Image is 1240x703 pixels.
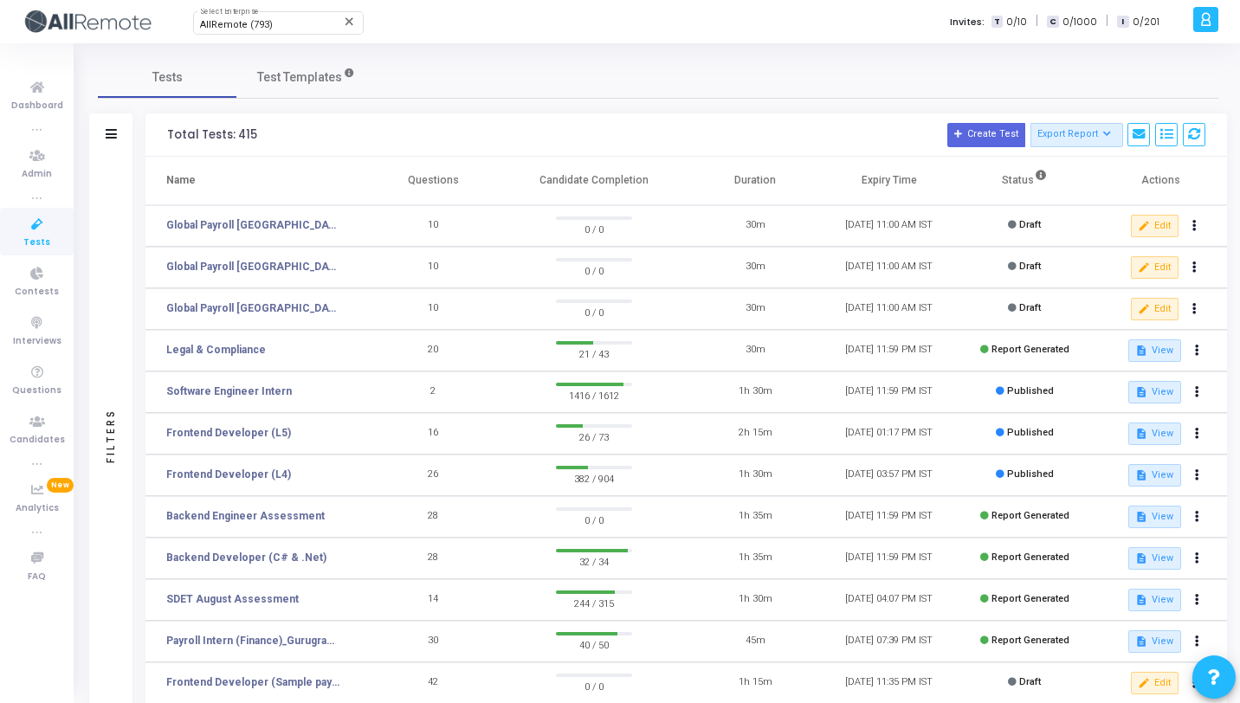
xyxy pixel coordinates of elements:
[1036,12,1038,30] span: |
[166,384,292,399] a: Software Engineer Intern
[366,205,501,247] td: 10
[366,496,501,538] td: 28
[556,635,633,653] span: 40 / 50
[13,334,61,349] span: Interviews
[366,538,501,579] td: 28
[166,342,266,358] a: Legal & Compliance
[166,674,339,690] a: Frontend Developer (Sample payo)
[688,371,823,413] td: 1h 30m
[1138,303,1150,315] mat-icon: edit
[991,510,1069,521] span: Report Generated
[47,478,74,493] span: New
[1128,589,1181,611] button: View
[366,579,501,621] td: 14
[1019,676,1041,687] span: Draft
[1093,157,1227,205] th: Actions
[688,288,823,330] td: 30m
[1007,385,1054,397] span: Published
[688,538,823,579] td: 1h 35m
[1135,635,1147,648] mat-icon: description
[1019,261,1041,272] span: Draft
[16,501,59,516] span: Analytics
[1131,672,1179,694] button: Edit
[822,455,956,496] td: [DATE] 03:57 PM IST
[343,15,357,29] mat-icon: Clear
[166,425,291,441] a: Frontend Developer (L5)
[556,511,633,528] span: 0 / 0
[991,593,1069,604] span: Report Generated
[556,469,633,487] span: 382 / 904
[145,157,366,205] th: Name
[956,157,1093,205] th: Status
[556,552,633,570] span: 32 / 34
[1128,547,1181,570] button: View
[166,467,291,482] a: Frontend Developer (L4)
[152,68,183,87] span: Tests
[1006,15,1027,29] span: 0/10
[11,99,63,113] span: Dashboard
[688,455,823,496] td: 1h 30m
[1131,256,1179,279] button: Edit
[556,428,633,445] span: 26 / 73
[166,633,339,648] a: Payroll Intern (Finance)_Gurugram_Campus
[688,157,823,205] th: Duration
[257,68,342,87] span: Test Templates
[556,594,633,611] span: 244 / 315
[822,205,956,247] td: [DATE] 11:00 AM IST
[167,128,257,142] div: Total Tests: 415
[1135,552,1147,564] mat-icon: description
[822,288,956,330] td: [DATE] 11:00 AM IST
[556,220,633,237] span: 0 / 0
[366,621,501,662] td: 30
[822,330,956,371] td: [DATE] 11:59 PM IST
[1047,16,1058,29] span: C
[991,635,1069,646] span: Report Generated
[822,371,956,413] td: [DATE] 11:59 PM IST
[947,123,1025,147] button: Create Test
[28,570,46,584] span: FAQ
[1135,345,1147,357] mat-icon: description
[1128,381,1181,403] button: View
[688,247,823,288] td: 30m
[366,330,501,371] td: 20
[1138,261,1150,274] mat-icon: edit
[10,433,65,448] span: Candidates
[1007,468,1054,480] span: Published
[1128,506,1181,528] button: View
[1135,428,1147,440] mat-icon: description
[688,205,823,247] td: 30m
[556,677,633,694] span: 0 / 0
[366,371,501,413] td: 2
[166,300,339,316] a: Global Payroll [GEOGRAPHIC_DATA]
[1128,339,1181,362] button: View
[15,285,59,300] span: Contests
[822,413,956,455] td: [DATE] 01:17 PM IST
[366,288,501,330] td: 10
[500,157,688,205] th: Candidate Completion
[1030,123,1123,147] button: Export Report
[556,345,633,362] span: 21 / 43
[822,621,956,662] td: [DATE] 07:39 PM IST
[1106,12,1108,30] span: |
[1117,16,1128,29] span: I
[1019,219,1041,230] span: Draft
[556,386,633,403] span: 1416 / 1612
[1135,469,1147,481] mat-icon: description
[991,551,1069,563] span: Report Generated
[166,550,326,565] a: Backend Developer (C# & .Net)
[1131,215,1179,237] button: Edit
[822,247,956,288] td: [DATE] 11:00 AM IST
[1135,511,1147,523] mat-icon: description
[688,330,823,371] td: 30m
[822,538,956,579] td: [DATE] 11:59 PM IST
[22,4,152,39] img: logo
[822,579,956,621] td: [DATE] 04:07 PM IST
[991,16,1003,29] span: T
[950,15,985,29] label: Invites:
[556,261,633,279] span: 0 / 0
[991,344,1069,355] span: Report Generated
[556,303,633,320] span: 0 / 0
[166,259,339,274] a: Global Payroll [GEOGRAPHIC_DATA]
[366,157,501,205] th: Questions
[1019,302,1041,313] span: Draft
